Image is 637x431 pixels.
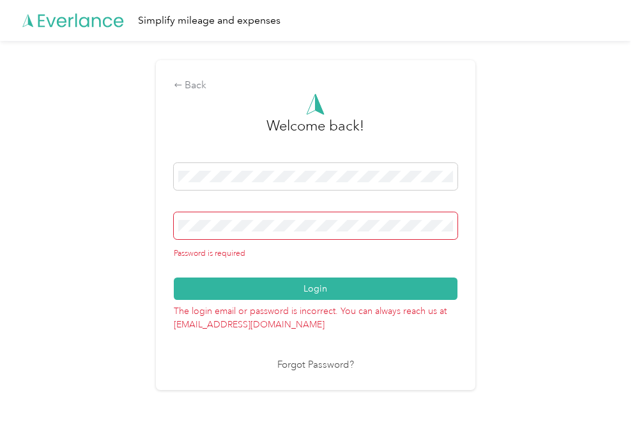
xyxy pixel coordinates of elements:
button: Login [174,278,457,300]
div: Password is required [174,248,457,260]
p: The login email or password is incorrect. You can always reach us at [EMAIL_ADDRESS][DOMAIN_NAME] [174,300,457,331]
a: Forgot Password? [277,358,354,373]
div: Back [174,78,457,93]
div: Simplify mileage and expenses [138,13,280,29]
h3: greeting [266,115,364,150]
